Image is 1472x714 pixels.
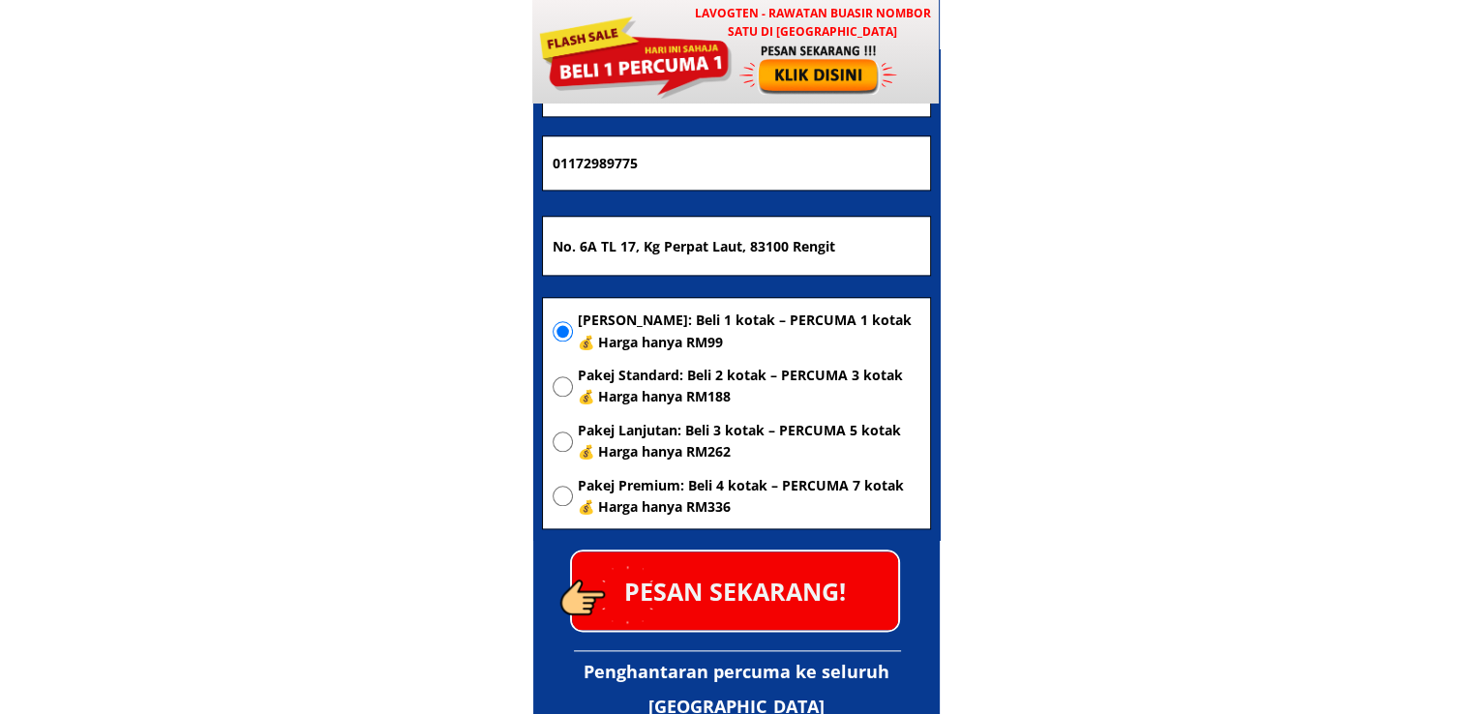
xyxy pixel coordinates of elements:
[578,475,920,519] span: Pakej Premium: Beli 4 kotak – PERCUMA 7 kotak 💰 Harga hanya RM336
[578,420,920,463] span: Pakej Lanjutan: Beli 3 kotak – PERCUMA 5 kotak 💰 Harga hanya RM262
[685,4,940,41] h3: LAVOGTEN - Rawatan Buasir Nombor Satu di [GEOGRAPHIC_DATA]
[548,217,925,275] input: Alamat
[578,365,920,408] span: Pakej Standard: Beli 2 kotak – PERCUMA 3 kotak 💰 Harga hanya RM188
[548,136,925,191] input: Nombor Telefon Bimbit
[578,310,920,353] span: [PERSON_NAME]: Beli 1 kotak – PERCUMA 1 kotak 💰 Harga hanya RM99
[572,551,898,630] p: PESAN SEKARANG!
